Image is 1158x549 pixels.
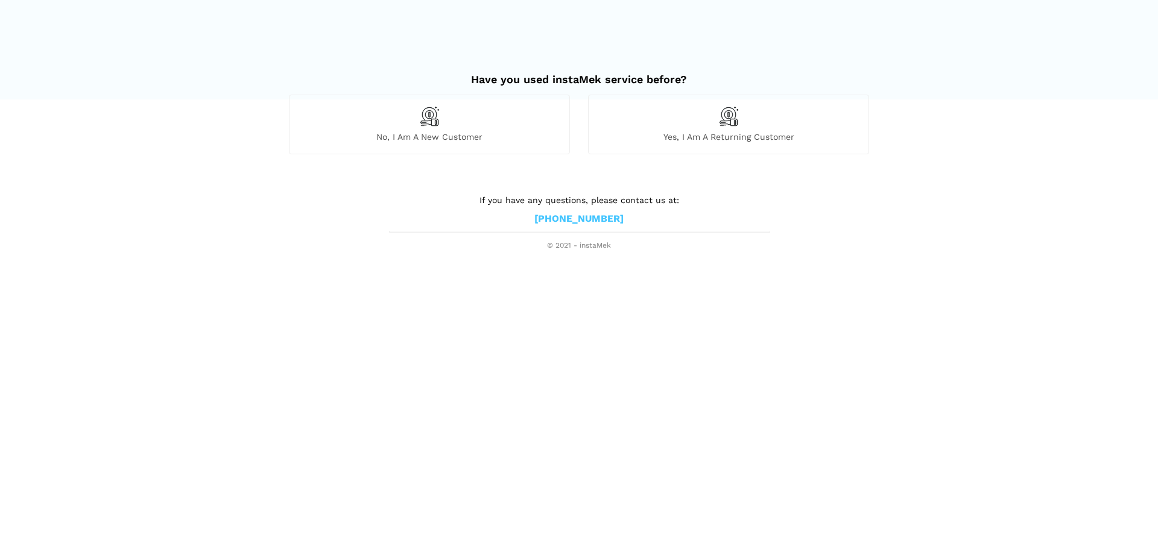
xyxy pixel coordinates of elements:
[389,241,769,251] span: © 2021 - instaMek
[289,61,869,86] h2: Have you used instaMek service before?
[389,193,769,207] p: If you have any questions, please contact us at:
[534,213,624,225] a: [PHONE_NUMBER]
[289,131,569,142] span: No, I am a new customer
[589,131,868,142] span: Yes, I am a returning customer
